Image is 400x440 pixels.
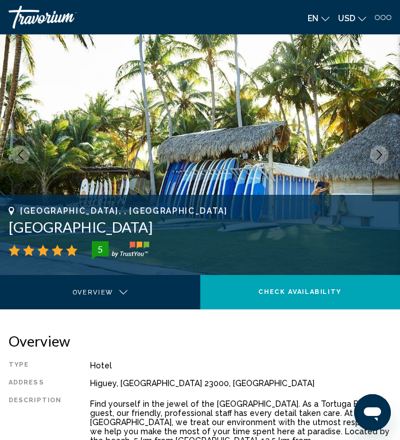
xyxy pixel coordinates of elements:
[9,6,195,29] a: Travorium
[9,218,391,235] h1: [GEOGRAPHIC_DATA]
[370,146,389,164] button: Next image
[9,332,391,349] h2: Overview
[338,14,355,23] span: USD
[9,379,61,388] div: Address
[90,379,391,388] div: Higuey, [GEOGRAPHIC_DATA] 23000, [GEOGRAPHIC_DATA]
[338,10,366,26] button: Change currency
[92,241,149,260] img: trustyou-badge-hor.svg
[11,146,30,164] button: Previous image
[9,361,61,370] div: Type
[308,10,329,26] button: Change language
[258,288,341,296] span: Check Availability
[20,206,228,215] span: [GEOGRAPHIC_DATA], , [GEOGRAPHIC_DATA]
[90,361,391,370] div: Hotel
[354,394,391,431] iframe: Botón para iniciar la ventana de mensajería
[308,14,319,23] span: en
[88,242,111,256] div: 5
